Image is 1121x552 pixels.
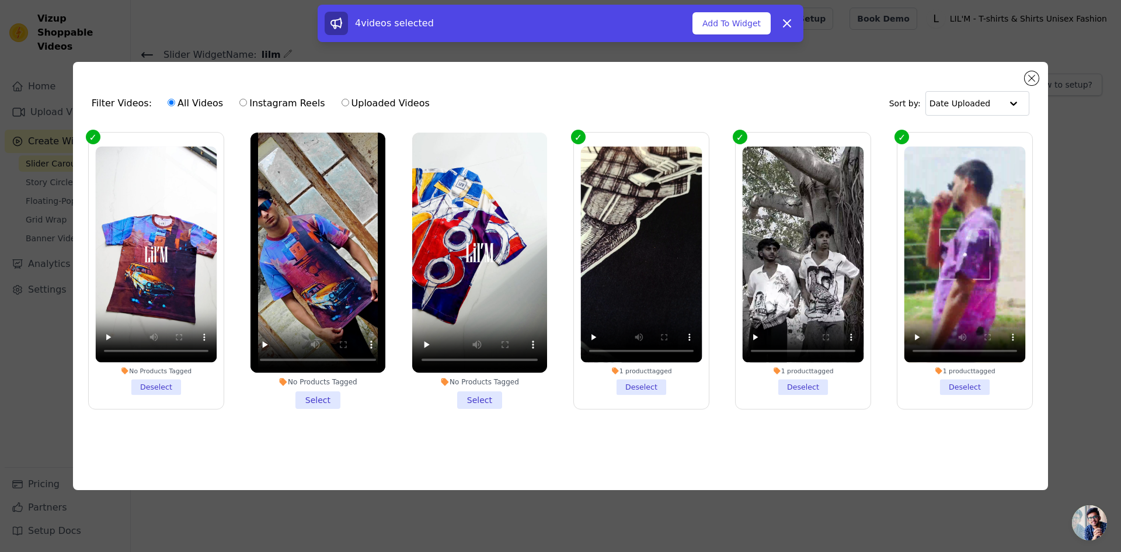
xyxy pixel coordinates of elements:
div: 1 product tagged [581,367,702,375]
div: No Products Tagged [412,377,547,387]
span: 4 videos selected [355,18,434,29]
button: Close modal [1025,71,1039,85]
div: 1 product tagged [904,367,1026,375]
label: All Videos [167,96,224,111]
div: No Products Tagged [95,367,217,375]
div: 1 product tagged [743,367,864,375]
label: Uploaded Videos [341,96,430,111]
button: Add To Widget [692,12,771,34]
div: Open chat [1072,505,1107,540]
div: Filter Videos: [92,90,436,117]
div: No Products Tagged [250,377,385,387]
div: Sort by: [889,91,1030,116]
label: Instagram Reels [239,96,325,111]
